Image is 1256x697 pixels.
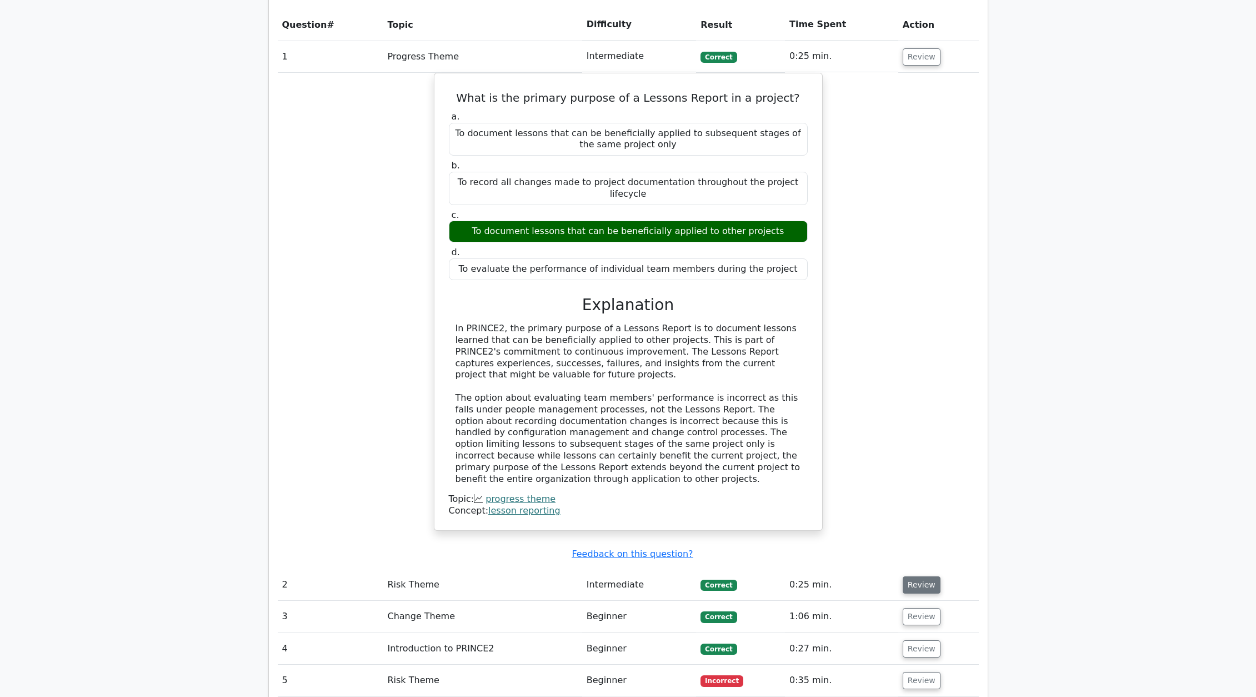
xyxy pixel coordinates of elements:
[452,160,460,171] span: b.
[278,633,383,665] td: 4
[448,91,809,104] h5: What is the primary purpose of a Lessons Report in a project?
[785,569,898,601] td: 0:25 min.
[449,221,808,242] div: To document lessons that can be beneficially applied to other projects
[903,640,940,658] button: Review
[700,611,737,623] span: Correct
[278,569,383,601] td: 2
[700,52,737,63] span: Correct
[383,569,582,601] td: Risk Theme
[903,576,940,594] button: Review
[785,41,898,72] td: 0:25 min.
[486,494,556,504] a: progress theme
[383,41,582,72] td: Progress Theme
[785,601,898,633] td: 1:06 min.
[903,672,940,689] button: Review
[785,9,898,41] th: Time Spent
[582,569,696,601] td: Intermediate
[696,9,785,41] th: Result
[383,601,582,633] td: Change Theme
[383,633,582,665] td: Introduction to PRINCE2
[785,633,898,665] td: 0:27 min.
[383,665,582,696] td: Risk Theme
[383,9,582,41] th: Topic
[582,41,696,72] td: Intermediate
[278,665,383,696] td: 5
[449,505,808,517] div: Concept:
[582,9,696,41] th: Difficulty
[452,247,460,257] span: d.
[582,601,696,633] td: Beginner
[700,644,737,655] span: Correct
[278,9,383,41] th: #
[582,665,696,696] td: Beginner
[700,580,737,591] span: Correct
[785,665,898,696] td: 0:35 min.
[700,675,743,686] span: Incorrect
[449,172,808,205] div: To record all changes made to project documentation throughout the project lifecycle
[278,601,383,633] td: 3
[449,494,808,505] div: Topic:
[488,505,561,516] a: lesson reporting
[582,633,696,665] td: Beginner
[452,111,460,122] span: a.
[449,123,808,156] div: To document lessons that can be beneficially applied to subsequent stages of the same project only
[903,608,940,625] button: Review
[449,258,808,280] div: To evaluate the performance of individual team members during the project
[278,41,383,72] td: 1
[456,323,801,485] div: In PRINCE2, the primary purpose of a Lessons Report is to document lessons learned that can be be...
[903,48,940,66] button: Review
[572,549,693,559] a: Feedback on this question?
[452,210,459,220] span: c.
[282,19,327,30] span: Question
[898,9,979,41] th: Action
[456,296,801,315] h3: Explanation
